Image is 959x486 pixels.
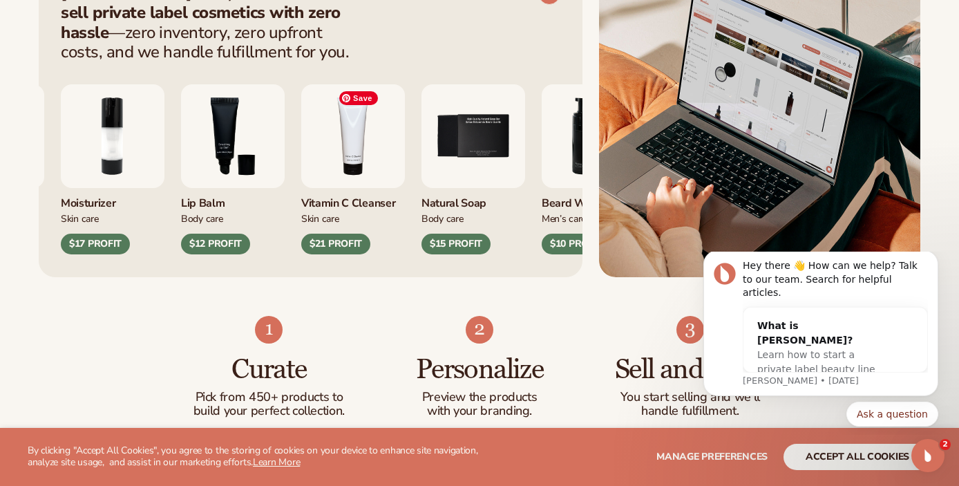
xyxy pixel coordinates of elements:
div: $17 PROFIT [61,234,130,254]
div: 4 / 9 [301,84,405,254]
div: What is [PERSON_NAME]?Learn how to start a private label beauty line with [PERSON_NAME] [61,56,217,151]
div: $10 PROFIT [542,234,611,254]
button: Manage preferences [656,444,768,470]
div: Beard Wash [542,188,645,211]
span: Learn how to start a private label beauty line with [PERSON_NAME] [75,97,193,138]
img: Moisturizing lotion. [61,84,164,188]
iframe: Intercom notifications message [683,252,959,435]
img: Vitamin c cleanser. [301,84,405,188]
div: 5 / 9 [421,84,525,254]
h3: Personalize [402,355,558,385]
div: $21 PROFIT [301,234,370,254]
div: Message content [60,8,245,121]
div: 3 / 9 [181,84,285,254]
div: Body Care [181,211,285,225]
span: Save [339,91,378,105]
p: By clicking "Accept All Cookies", you agree to the storing of cookies on your device to enhance s... [28,445,486,469]
h3: Curate [191,355,347,385]
div: Hey there 👋 How can we help? Talk to our team. Search for helpful articles. [60,8,245,48]
div: 2 / 9 [61,84,164,254]
h3: Sell and Scale [612,355,768,385]
div: Skin Care [61,211,164,225]
div: Lip Balm [181,188,285,211]
a: Learn More [253,456,300,469]
div: 6 / 9 [542,84,645,254]
p: Message from Lee, sent 1w ago [60,123,245,135]
button: accept all cookies [784,444,931,470]
div: $12 PROFIT [181,234,250,254]
p: You start selling and we'll [612,391,768,404]
div: Skin Care [301,211,405,225]
img: Shopify Image 8 [466,316,493,344]
div: Moisturizer [61,188,164,211]
img: Smoothing lip balm. [181,84,285,188]
iframe: Intercom live chat [911,439,944,472]
span: Manage preferences [656,450,768,463]
p: Pick from 450+ products to build your perfect collection. [191,391,347,418]
div: Quick reply options [21,150,256,175]
p: with your branding. [402,404,558,418]
img: Shopify Image 7 [255,316,283,344]
img: Profile image for Lee [31,11,53,33]
div: Vitamin C Cleanser [301,188,405,211]
p: Preview the products [402,391,558,404]
div: Natural Soap [421,188,525,211]
button: Quick reply: Ask a question [164,150,256,175]
div: Body Care [421,211,525,225]
div: $15 PROFIT [421,234,491,254]
div: Men’s Care [542,211,645,225]
img: Nature bar of soap. [421,84,525,188]
img: Shopify Image 9 [676,316,704,344]
p: handle fulfillment. [612,404,768,418]
img: Foaming beard wash. [542,84,645,188]
div: What is [PERSON_NAME]? [75,67,203,96]
span: 2 [940,439,951,450]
